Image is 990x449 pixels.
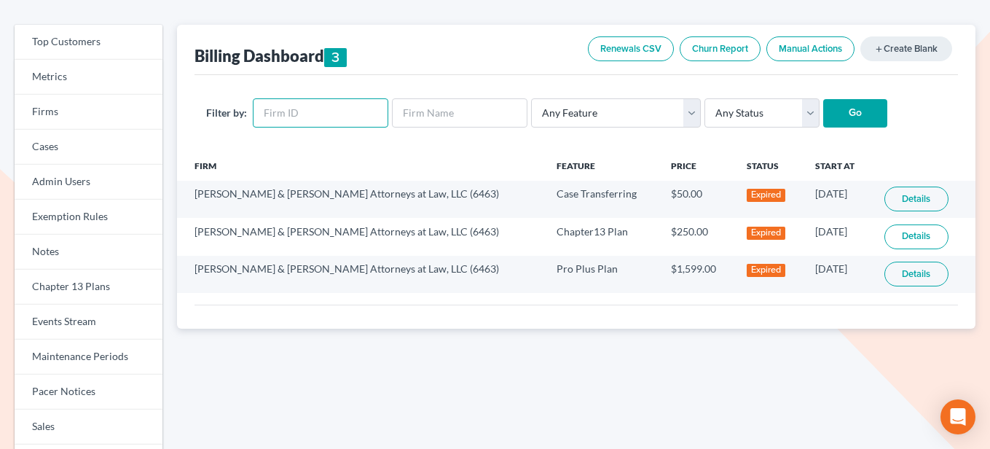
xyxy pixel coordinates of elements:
[860,36,952,61] a: addCreate Blank
[177,256,545,293] td: [PERSON_NAME] & [PERSON_NAME] Attorneys at Law, LLC (6463)
[545,256,659,293] td: Pro Plus Plan
[747,189,786,202] div: Expired
[15,235,162,270] a: Notes
[206,105,247,120] label: Filter by:
[940,399,975,434] div: Open Intercom Messenger
[15,200,162,235] a: Exemption Rules
[874,44,884,54] i: add
[659,181,735,218] td: $50.00
[15,375,162,410] a: Pacer Notices
[15,165,162,200] a: Admin Users
[545,181,659,218] td: Case Transferring
[15,340,162,375] a: Maintenance Periods
[195,45,347,67] div: Billing Dashboard
[15,130,162,165] a: Cases
[659,256,735,293] td: $1,599.00
[747,264,786,277] div: Expired
[15,410,162,445] a: Sales
[735,152,804,181] th: Status
[177,181,545,218] td: [PERSON_NAME] & [PERSON_NAME] Attorneys at Law, LLC (6463)
[15,25,162,60] a: Top Customers
[177,218,545,255] td: [PERSON_NAME] & [PERSON_NAME] Attorneys at Law, LLC (6463)
[804,181,873,218] td: [DATE]
[15,270,162,305] a: Chapter 13 Plans
[884,224,948,249] a: Details
[392,98,527,128] input: Firm Name
[747,227,786,240] div: Expired
[324,48,347,67] div: 3
[15,95,162,130] a: Firms
[884,187,948,211] a: Details
[766,36,855,61] a: Manual Actions
[15,305,162,340] a: Events Stream
[823,99,887,128] input: Go
[545,218,659,255] td: Chapter13 Plan
[177,152,545,181] th: Firm
[253,98,388,128] input: Firm ID
[884,262,948,286] a: Details
[804,152,873,181] th: Start At
[680,36,761,61] a: Churn Report
[659,218,735,255] td: $250.00
[545,152,659,181] th: Feature
[804,218,873,255] td: [DATE]
[15,60,162,95] a: Metrics
[659,152,735,181] th: Price
[588,36,674,61] a: Renewals CSV
[804,256,873,293] td: [DATE]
